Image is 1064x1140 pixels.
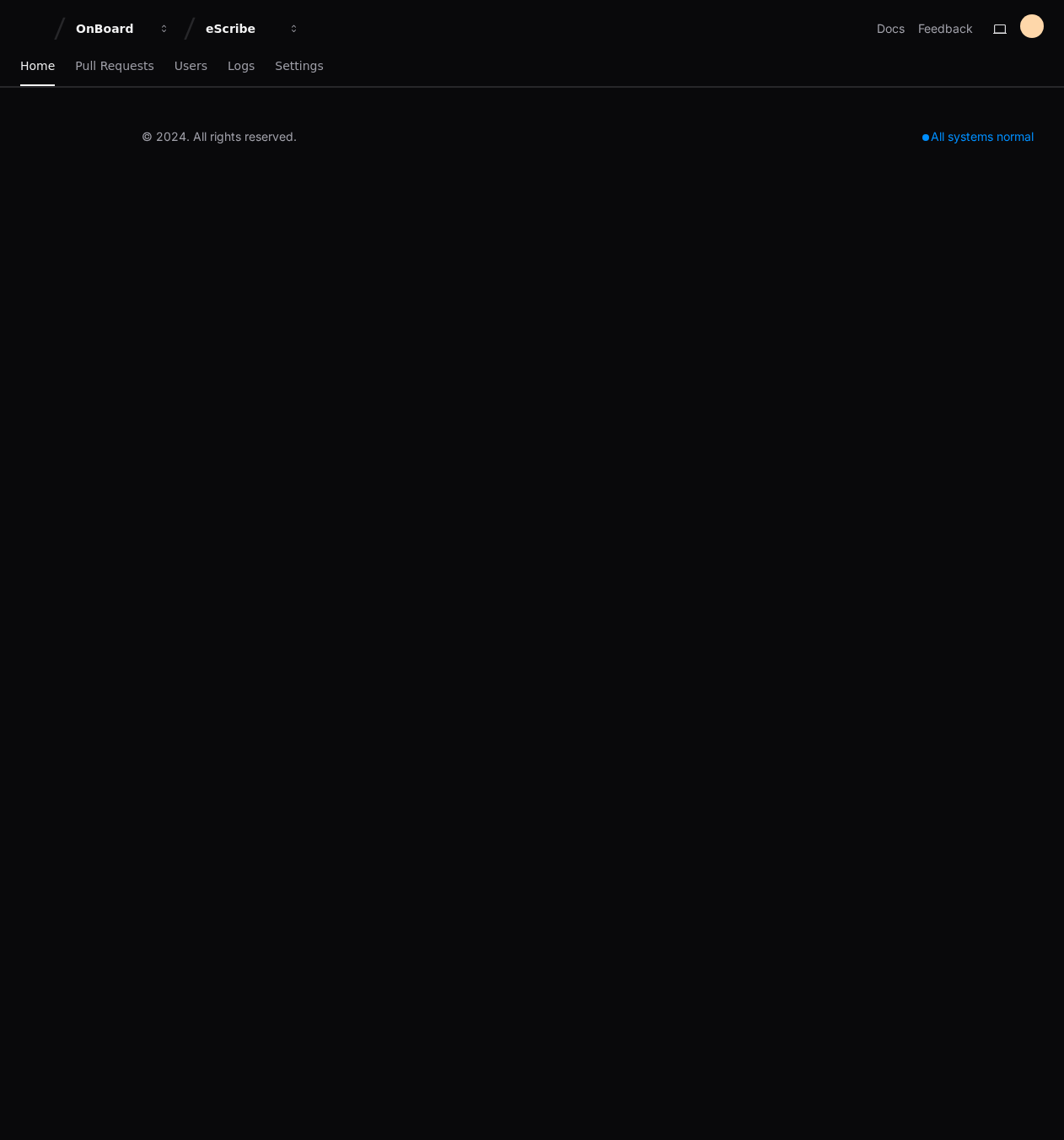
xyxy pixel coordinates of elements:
[75,61,153,71] span: Pull Requests
[75,47,153,86] a: Pull Requests
[175,61,207,71] span: Users
[142,128,297,145] div: © 2024. All rights reserved.
[228,47,255,86] a: Logs
[275,61,323,71] span: Settings
[877,20,905,37] a: Docs
[918,20,973,37] button: Feedback
[275,47,323,86] a: Settings
[912,125,1044,149] div: All systems normal
[20,47,55,86] a: Home
[175,47,207,86] a: Users
[69,14,177,44] button: OnBoard
[199,14,307,44] button: eScribe
[228,61,255,71] span: Logs
[206,20,278,37] div: eScribe
[20,61,55,71] span: Home
[76,20,148,37] div: OnBoard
